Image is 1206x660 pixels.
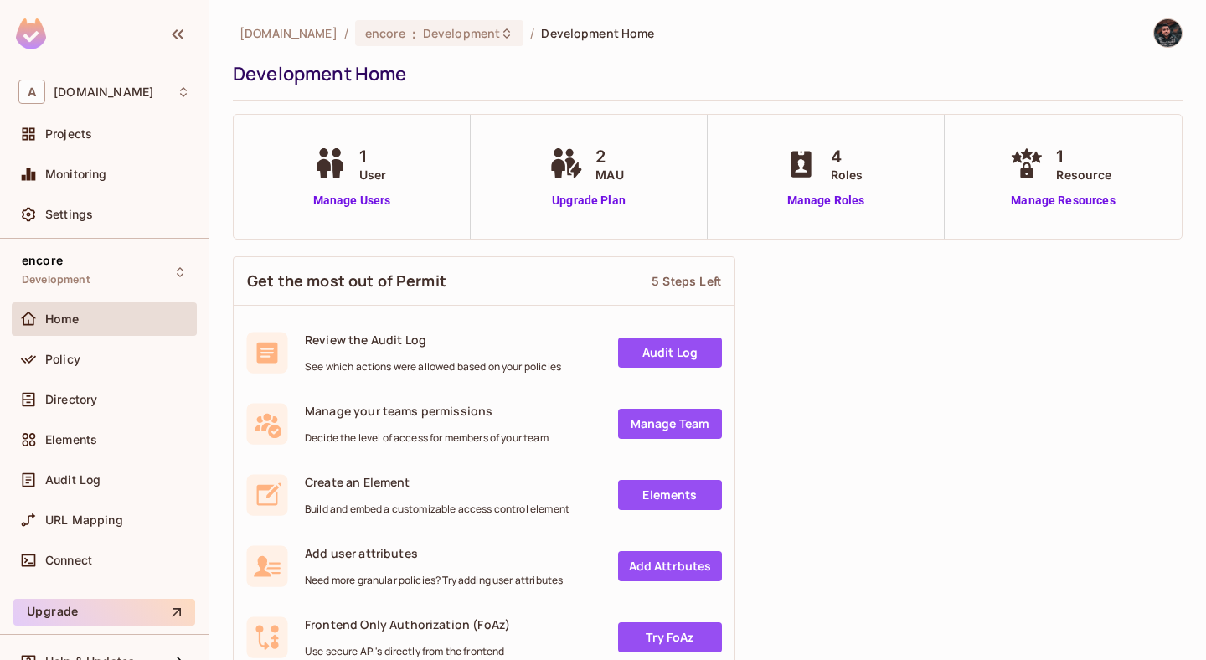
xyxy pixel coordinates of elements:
[305,645,510,658] span: Use secure API's directly from the frontend
[344,25,348,41] li: /
[18,80,45,104] span: A
[618,622,722,652] a: Try FoAz
[595,166,623,183] span: MAU
[831,166,863,183] span: Roles
[233,61,1174,86] div: Development Home
[781,192,872,209] a: Manage Roles
[45,473,100,487] span: Audit Log
[365,25,405,41] span: encore
[305,431,549,445] span: Decide the level of access for members of your team
[45,554,92,567] span: Connect
[618,551,722,581] a: Add Attrbutes
[1056,144,1111,169] span: 1
[618,480,722,510] a: Elements
[423,25,500,41] span: Development
[309,192,395,209] a: Manage Users
[831,144,863,169] span: 4
[305,474,569,490] span: Create an Element
[13,599,195,626] button: Upgrade
[305,503,569,516] span: Build and embed a customizable access control element
[618,338,722,368] a: Audit Log
[305,616,510,632] span: Frontend Only Authorization (FoAz)
[45,312,80,326] span: Home
[45,127,92,141] span: Projects
[530,25,534,41] li: /
[545,192,631,209] a: Upgrade Plan
[1056,166,1111,183] span: Resource
[54,85,153,99] span: Workspace: abclojistik.com
[618,409,722,439] a: Manage Team
[22,273,90,286] span: Development
[1154,19,1182,47] img: Selmancan KILINÇ
[247,271,446,291] span: Get the most out of Permit
[595,144,623,169] span: 2
[45,168,107,181] span: Monitoring
[305,545,563,561] span: Add user attributes
[45,513,123,527] span: URL Mapping
[305,332,561,348] span: Review the Audit Log
[411,27,417,40] span: :
[22,254,63,267] span: encore
[652,273,721,289] div: 5 Steps Left
[305,360,561,374] span: See which actions were allowed based on your policies
[45,393,97,406] span: Directory
[305,574,563,587] span: Need more granular policies? Try adding user attributes
[305,403,549,419] span: Manage your teams permissions
[45,433,97,446] span: Elements
[541,25,654,41] span: Development Home
[359,166,387,183] span: User
[359,144,387,169] span: 1
[45,208,93,221] span: Settings
[1006,192,1120,209] a: Manage Resources
[240,25,338,41] span: the active workspace
[16,18,46,49] img: SReyMgAAAABJRU5ErkJggg==
[45,353,80,366] span: Policy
